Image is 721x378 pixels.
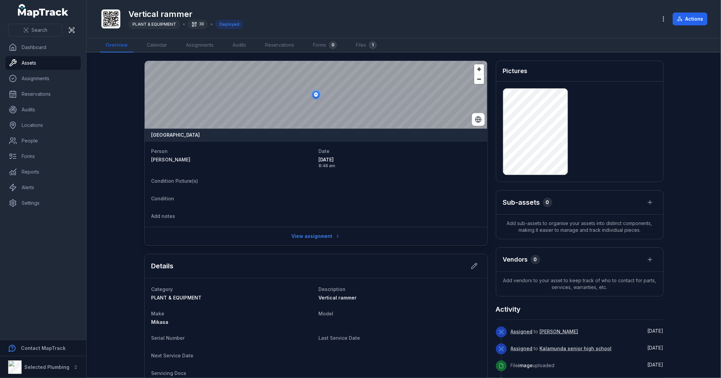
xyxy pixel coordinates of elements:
button: Actions [673,13,707,25]
div: 30 [188,20,208,29]
a: Forms0 [308,38,342,52]
span: Model [319,311,334,316]
time: 5/9/2025, 8:48:20 AM [648,328,664,334]
span: image [519,362,533,368]
span: Person [151,148,168,154]
a: Audits [227,38,251,52]
span: Vertical rammer [319,295,357,301]
a: Overview [100,38,133,52]
canvas: Map [145,61,487,129]
span: Condition [151,196,174,201]
a: View assignment [287,230,345,243]
span: Servicing Docs [151,370,187,376]
span: Condition Picture(s) [151,178,198,184]
span: Mikasa [151,319,169,325]
a: Audits [5,103,81,116]
button: Zoom out [474,74,484,84]
time: 5/9/2025, 8:48:20 AM [319,156,481,169]
a: [PERSON_NAME] [151,156,313,163]
a: Files1 [351,38,382,52]
span: File uploaded [511,362,555,368]
h3: Pictures [503,66,528,76]
span: 8:48 am [319,163,481,169]
time: 4/3/2025, 2:29:06 PM [648,362,664,368]
a: [PERSON_NAME] [540,328,578,335]
span: Make [151,311,165,316]
a: People [5,134,81,148]
div: 0 [329,41,337,49]
span: Search [31,27,47,34]
span: Date [319,148,330,154]
span: Last Service Date [319,335,360,341]
div: Deployed [215,20,243,29]
span: Category [151,286,173,292]
a: Assigned [511,328,533,335]
button: Search [8,24,63,37]
a: Locations [5,118,81,132]
a: Assets [5,56,81,70]
a: Assigned [511,345,533,352]
a: Calendar [141,38,172,52]
span: [DATE] [648,345,664,351]
strong: Selected Plumbing [24,364,69,370]
a: Settings [5,196,81,210]
span: PLANT & EQUIPMENT [151,295,202,301]
span: Add vendors to your asset to keep track of who to contact for parts, services, warranties, etc. [496,272,663,296]
h2: Details [151,261,174,271]
h2: Activity [496,305,521,314]
span: PLANT & EQUIPMENT [133,22,176,27]
a: MapTrack [18,4,69,18]
h2: Sub-assets [503,198,540,207]
div: 0 [531,255,540,264]
span: Next Service Date [151,353,194,358]
a: Alerts [5,181,81,194]
span: Add notes [151,213,175,219]
h1: Vertical rammer [128,9,243,20]
span: to [511,329,578,334]
a: Kalamunda senior high school [540,345,612,352]
strong: Contact MapTrack [21,345,66,351]
strong: [GEOGRAPHIC_DATA] [151,132,200,138]
button: Zoom in [474,64,484,74]
div: 1 [369,41,377,49]
span: [DATE] [648,362,664,368]
button: Switch to Satellite View [472,113,485,126]
div: 0 [543,198,552,207]
a: Reservations [5,87,81,101]
span: Serial Number [151,335,185,341]
a: Assignments [5,72,81,85]
h3: Vendors [503,255,528,264]
a: Assignments [181,38,219,52]
a: Reports [5,165,81,179]
span: to [511,346,612,351]
a: Forms [5,150,81,163]
span: [DATE] [319,156,481,163]
span: Description [319,286,346,292]
a: Reservations [260,38,299,52]
span: Add sub-assets to organise your assets into distinct components, making it easier to manage and t... [496,215,663,239]
span: [DATE] [648,328,664,334]
time: 4/3/2025, 2:29:14 PM [648,345,664,351]
a: Dashboard [5,41,81,54]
